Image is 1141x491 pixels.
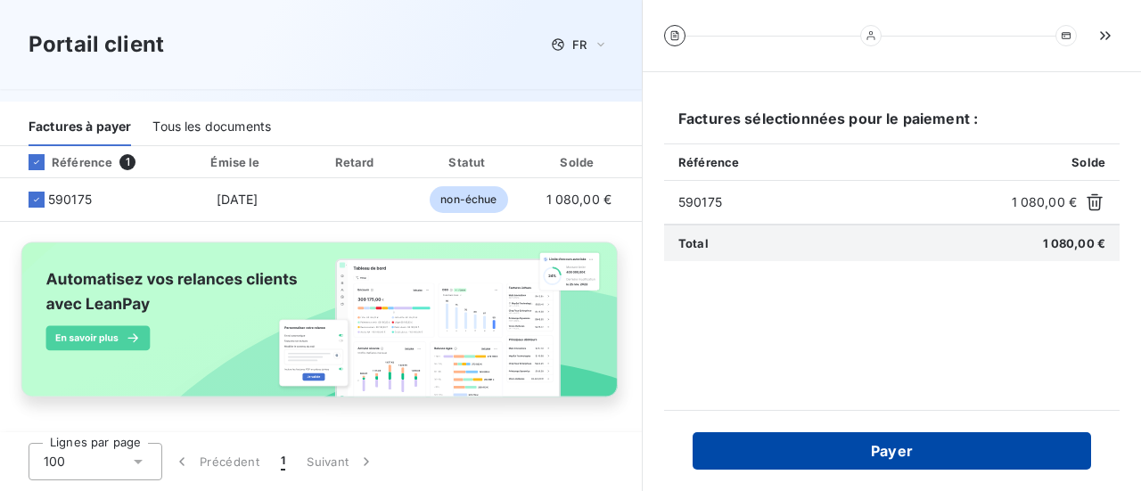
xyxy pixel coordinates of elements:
span: 1 080,00 € [546,192,612,207]
span: non-échue [430,186,507,213]
div: PDF [636,153,726,171]
span: Solde [1071,155,1105,169]
span: 1 [281,453,285,471]
h6: Factures sélectionnées pour le paiement : [664,108,1120,143]
span: Référence [678,155,739,169]
span: FR [572,37,587,52]
button: Précédent [162,443,270,480]
span: Total [678,236,709,250]
span: 1 080,00 € [1043,236,1106,250]
button: Suivant [296,443,386,480]
div: Factures à payer [29,109,131,146]
div: Émise le [178,153,295,171]
span: 590175 [48,191,92,209]
span: 1 080,00 € [1012,193,1078,211]
h3: Portail client [29,29,164,61]
span: 1 [119,154,135,170]
span: 590175 [678,193,1005,211]
button: Payer [693,432,1091,470]
button: 1 [270,443,296,480]
span: 100 [44,453,65,471]
div: Solde [528,153,629,171]
img: banner [7,233,635,423]
div: Tous les documents [152,109,271,146]
div: Référence [14,154,112,170]
div: Statut [416,153,521,171]
span: [DATE] [217,192,259,207]
div: Retard [303,153,410,171]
